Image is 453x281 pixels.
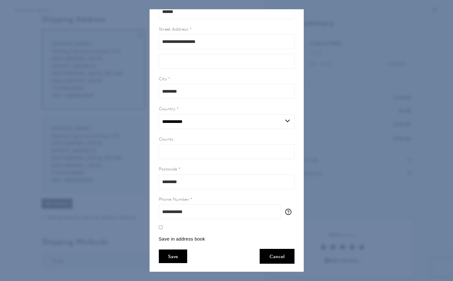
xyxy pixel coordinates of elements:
span: Phone Number [159,196,189,202]
span: County [159,136,174,142]
span: Street Address [159,26,188,32]
span: Country [159,105,175,111]
button: More information [285,209,294,215]
span: Save in address book [159,236,205,241]
span: Postcode [159,166,177,172]
span: City [159,75,167,82]
button: Cancel [260,249,294,264]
